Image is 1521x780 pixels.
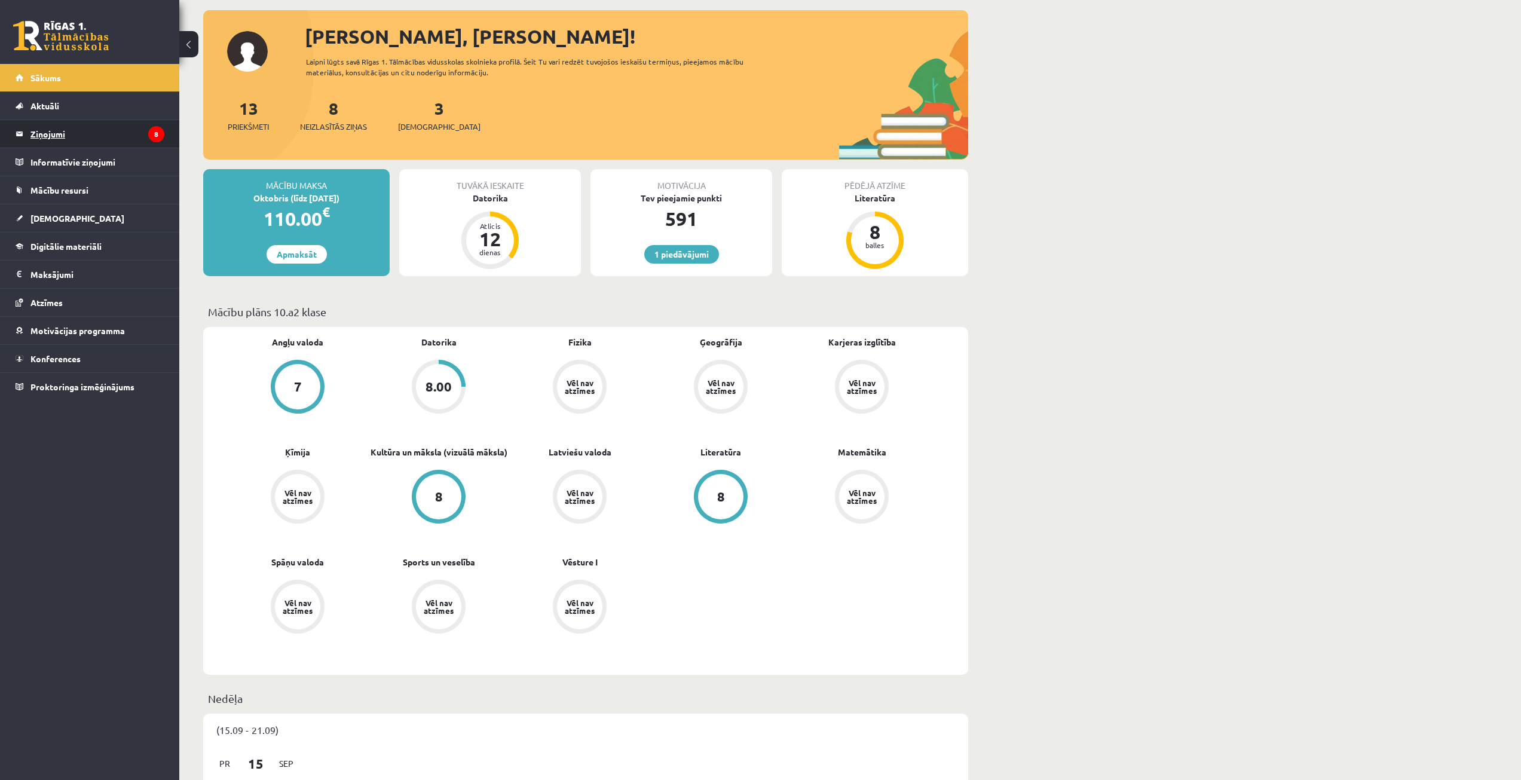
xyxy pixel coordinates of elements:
[368,580,509,636] a: Vēl nav atzīmes
[305,22,968,51] div: [PERSON_NAME], [PERSON_NAME]!
[717,490,725,503] div: 8
[16,261,164,288] a: Maksājumi
[845,489,879,504] div: Vēl nav atzīmes
[30,353,81,364] span: Konferences
[267,245,327,264] a: Apmaksāt
[30,148,164,176] legend: Informatīvie ziņojumi
[281,599,314,614] div: Vēl nav atzīmes
[435,490,443,503] div: 8
[398,97,481,133] a: 3[DEMOGRAPHIC_DATA]
[30,120,164,148] legend: Ziņojumi
[203,169,390,192] div: Mācību maksa
[16,92,164,120] a: Aktuāli
[274,754,299,773] span: Sep
[399,192,581,271] a: Datorika Atlicis 12 dienas
[472,249,508,256] div: dienas
[227,580,368,636] a: Vēl nav atzīmes
[845,379,879,394] div: Vēl nav atzīmes
[857,222,893,241] div: 8
[398,121,481,133] span: [DEMOGRAPHIC_DATA]
[30,213,124,224] span: [DEMOGRAPHIC_DATA]
[563,599,596,614] div: Vēl nav atzīmes
[371,446,507,458] a: Kultūra un māksla (vizuālā māksla)
[203,204,390,233] div: 110.00
[16,148,164,176] a: Informatīvie ziņojumi
[16,317,164,344] a: Motivācijas programma
[399,192,581,204] div: Datorika
[16,64,164,91] a: Sākums
[509,470,650,526] a: Vēl nav atzīmes
[227,470,368,526] a: Vēl nav atzīmes
[16,120,164,148] a: Ziņojumi8
[30,241,102,252] span: Digitālie materiāli
[399,169,581,192] div: Tuvākā ieskaite
[228,97,269,133] a: 13Priekšmeti
[563,489,596,504] div: Vēl nav atzīmes
[563,379,596,394] div: Vēl nav atzīmes
[208,304,963,320] p: Mācību plāns 10.a2 klase
[203,714,968,746] div: (15.09 - 21.09)
[549,446,611,458] a: Latviešu valoda
[30,261,164,288] legend: Maksājumi
[16,204,164,232] a: [DEMOGRAPHIC_DATA]
[16,289,164,316] a: Atzīmes
[644,245,719,264] a: 1 piedāvājumi
[782,169,968,192] div: Pēdējā atzīme
[368,360,509,416] a: 8.00
[148,126,164,142] i: 8
[16,233,164,260] a: Digitālie materiāli
[30,72,61,83] span: Sākums
[30,100,59,111] span: Aktuāli
[403,556,475,568] a: Sports un veselība
[16,373,164,400] a: Proktoringa izmēģinājums
[30,185,88,195] span: Mācību resursi
[13,21,109,51] a: Rīgas 1. Tālmācības vidusskola
[212,754,237,773] span: Pr
[421,336,457,348] a: Datorika
[322,203,330,221] span: €
[16,176,164,204] a: Mācību resursi
[568,336,592,348] a: Fizika
[271,556,324,568] a: Spāņu valoda
[791,360,932,416] a: Vēl nav atzīmes
[368,470,509,526] a: 8
[857,241,893,249] div: balles
[791,470,932,526] a: Vēl nav atzīmes
[16,345,164,372] a: Konferences
[208,690,963,706] p: Nedēļa
[472,230,508,249] div: 12
[300,121,367,133] span: Neizlasītās ziņas
[782,192,968,204] div: Literatūra
[704,379,737,394] div: Vēl nav atzīmes
[300,97,367,133] a: 8Neizlasītās ziņas
[590,204,772,233] div: 591
[590,192,772,204] div: Tev pieejamie punkti
[426,380,452,393] div: 8.00
[838,446,886,458] a: Matemātika
[228,121,269,133] span: Priekšmeti
[30,381,134,392] span: Proktoringa izmēģinājums
[281,489,314,504] div: Vēl nav atzīmes
[422,599,455,614] div: Vēl nav atzīmes
[509,580,650,636] a: Vēl nav atzīmes
[30,325,125,336] span: Motivācijas programma
[472,222,508,230] div: Atlicis
[306,56,765,78] div: Laipni lūgts savā Rīgas 1. Tālmācības vidusskolas skolnieka profilā. Šeit Tu vari redzēt tuvojošo...
[227,360,368,416] a: 7
[782,192,968,271] a: Literatūra 8 balles
[272,336,323,348] a: Angļu valoda
[562,556,598,568] a: Vēsture I
[237,754,274,773] span: 15
[294,380,302,393] div: 7
[700,336,742,348] a: Ģeogrāfija
[590,169,772,192] div: Motivācija
[650,360,791,416] a: Vēl nav atzīmes
[30,297,63,308] span: Atzīmes
[203,192,390,204] div: Oktobris (līdz [DATE])
[700,446,741,458] a: Literatūra
[285,446,310,458] a: Ķīmija
[509,360,650,416] a: Vēl nav atzīmes
[828,336,896,348] a: Karjeras izglītība
[650,470,791,526] a: 8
